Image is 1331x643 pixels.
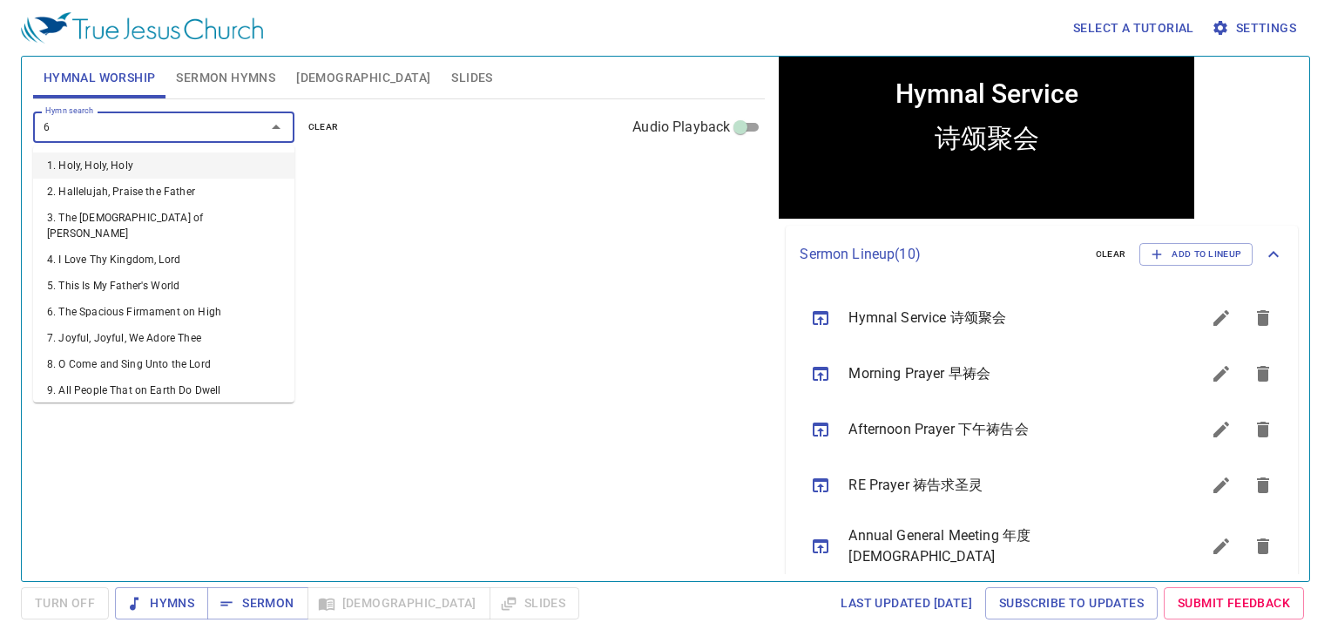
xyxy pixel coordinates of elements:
img: True Jesus Church [21,12,263,44]
span: Hymnal Worship [44,67,156,89]
span: Submit Feedback [1178,592,1290,614]
button: Select a tutorial [1066,12,1201,44]
span: Last updated [DATE] [841,592,972,614]
button: Hymns [115,587,208,619]
li: 7. Joyful, Joyful, We Adore Thee [33,325,294,351]
button: clear [1085,244,1137,265]
iframe: from-child [779,26,1194,219]
span: Add to Lineup [1151,247,1241,262]
li: 9. All People That on Earth Do Dwell [33,377,294,403]
button: Settings [1208,12,1303,44]
span: clear [1096,247,1126,262]
span: [DEMOGRAPHIC_DATA] [296,67,430,89]
li: 4. I Love Thy Kingdom, Lord [33,247,294,273]
span: Hymns [129,592,194,614]
button: clear [298,117,349,138]
li: 8. O Come and Sing Unto the Lord [33,351,294,377]
span: Morning Prayer 早祷会 [848,363,1159,384]
span: clear [308,119,339,135]
span: Sermon Hymns [176,67,275,89]
button: Add to Lineup [1139,243,1253,266]
span: Hymnal Service 诗颂聚会 [848,308,1159,328]
li: 2. Hallelujah, Praise the Father [33,179,294,205]
button: Close [264,115,288,139]
span: Annual General Meeting 年度[DEMOGRAPHIC_DATA] [848,525,1159,567]
p: Sermon Lineup ( 10 ) [800,244,1081,265]
a: Last updated [DATE] [834,587,979,619]
span: Settings [1215,17,1296,39]
a: Submit Feedback [1164,587,1304,619]
li: 5. This Is My Father's World [33,273,294,299]
span: Afternoon Prayer 下午祷告会 [848,419,1159,440]
span: Sermon [221,592,294,614]
a: Subscribe to Updates [985,587,1158,619]
div: Sermon Lineup(10)clearAdd to Lineup [786,226,1298,283]
li: 6. The Spacious Firmament on High [33,299,294,325]
span: Subscribe to Updates [999,592,1144,614]
span: RE Prayer 祷告求圣灵 [848,475,1159,496]
li: 1. Holy, Holy, Holy [33,152,294,179]
button: Sermon [207,587,307,619]
span: Audio Playback [632,117,730,138]
span: Select a tutorial [1073,17,1194,39]
li: 3. The [DEMOGRAPHIC_DATA] of [PERSON_NAME] [33,205,294,247]
span: Slides [451,67,492,89]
